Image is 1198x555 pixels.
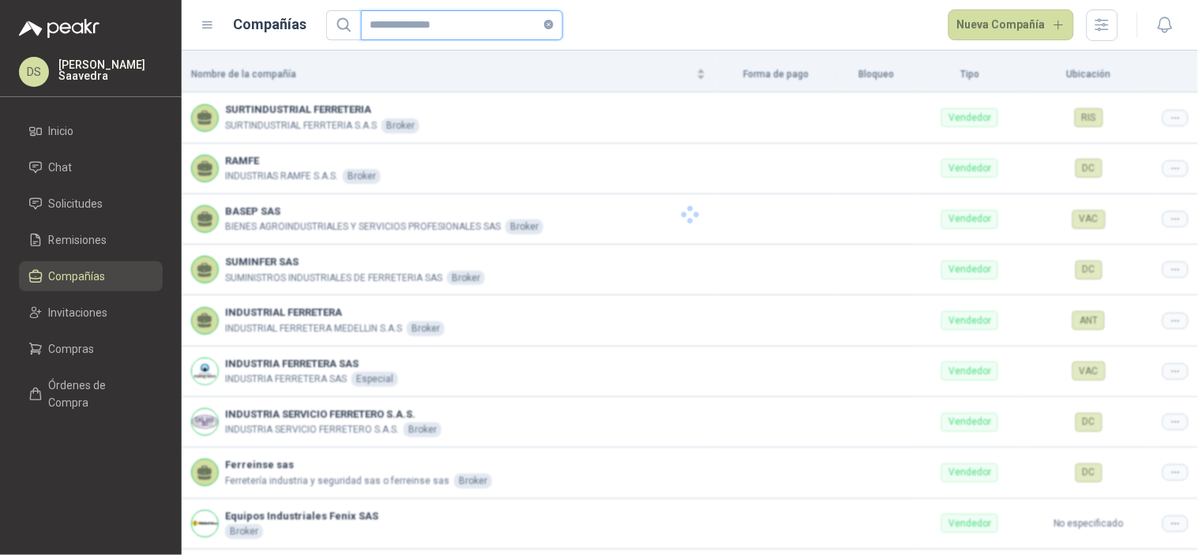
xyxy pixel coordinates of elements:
[49,340,95,358] span: Compras
[49,268,106,285] span: Compañías
[19,116,163,146] a: Inicio
[19,225,163,255] a: Remisiones
[544,20,554,29] span: close-circle
[49,231,107,249] span: Remisiones
[19,152,163,182] a: Chat
[19,370,163,418] a: Órdenes de Compra
[19,189,163,219] a: Solicitudes
[19,19,100,38] img: Logo peakr
[544,17,554,32] span: close-circle
[49,122,74,140] span: Inicio
[49,195,103,212] span: Solicitudes
[49,159,73,176] span: Chat
[19,261,163,291] a: Compañías
[234,13,307,36] h1: Compañías
[49,377,148,411] span: Órdenes de Compra
[19,334,163,364] a: Compras
[58,59,163,81] p: [PERSON_NAME] Saavedra
[948,9,1075,41] button: Nueva Compañía
[49,304,108,321] span: Invitaciones
[19,298,163,328] a: Invitaciones
[19,57,49,87] div: DS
